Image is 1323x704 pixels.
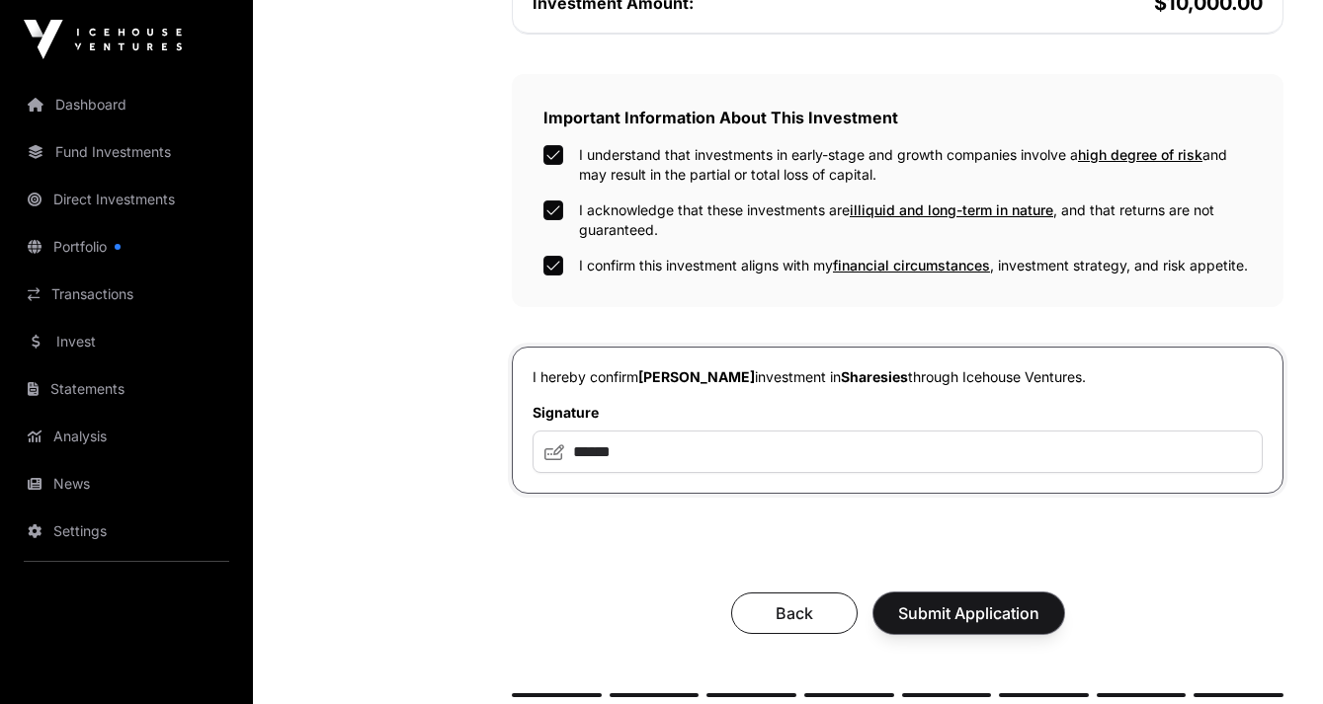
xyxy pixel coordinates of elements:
[873,592,1064,634] button: Submit Application
[16,130,237,174] a: Fund Investments
[1224,609,1323,704] iframe: Chat Widget
[16,225,237,269] a: Portfolio
[16,320,237,363] a: Invest
[16,415,237,458] a: Analysis
[24,20,182,59] img: Icehouse Ventures Logo
[638,368,755,385] span: [PERSON_NAME]
[16,273,237,316] a: Transactions
[533,367,1263,387] p: I hereby confirm investment in through Icehouse Ventures.
[16,509,237,553] a: Settings
[16,83,237,126] a: Dashboard
[731,592,858,634] button: Back
[16,367,237,411] a: Statements
[850,201,1053,218] span: illiquid and long-term in nature
[579,145,1252,185] label: I understand that investments in early-stage and growth companies involve a and may result in the...
[833,257,990,274] span: financial circumstances
[533,403,1263,423] label: Signature
[543,106,1252,129] h2: Important Information About This Investment
[756,601,833,625] span: Back
[16,178,237,221] a: Direct Investments
[579,256,1248,275] label: I confirm this investment aligns with my , investment strategy, and risk appetite.
[841,368,908,385] span: Sharesies
[1078,146,1202,163] span: high degree of risk
[16,462,237,506] a: News
[898,601,1039,625] span: Submit Application
[579,200,1252,240] label: I acknowledge that these investments are , and that returns are not guaranteed.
